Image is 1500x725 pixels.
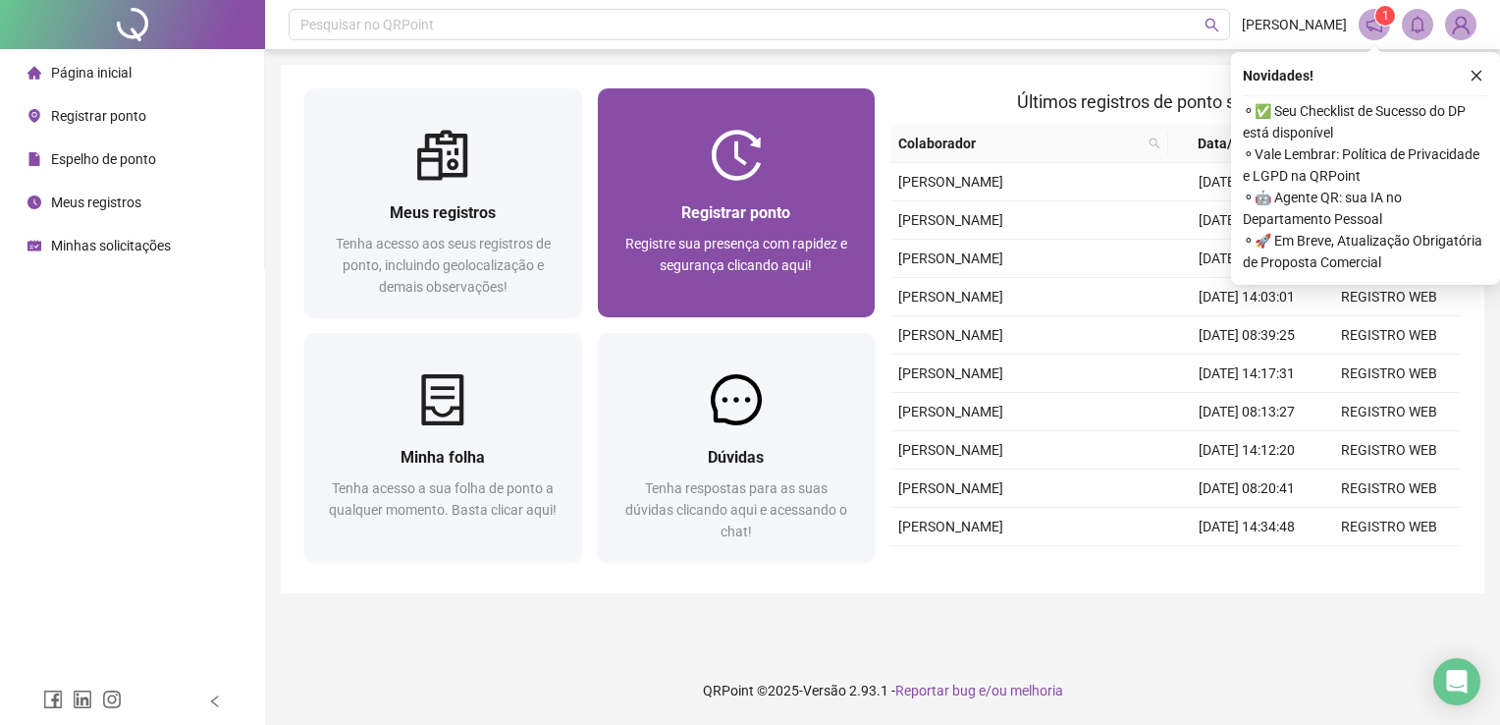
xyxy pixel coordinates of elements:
span: Espelho de ponto [51,151,156,167]
span: Minhas solicitações [51,238,171,253]
a: DúvidasTenha respostas para as suas dúvidas clicando aqui e acessando o chat! [598,333,876,562]
a: Meus registrosTenha acesso aos seus registros de ponto, incluindo geolocalização e demais observa... [304,88,582,317]
td: [DATE] 08:13:27 [1176,393,1318,431]
span: search [1149,138,1160,149]
td: REGISTRO WEB [1318,431,1461,470]
td: REGISTRO WEB [1318,470,1461,508]
span: ⚬ 🤖 Agente QR: sua IA no Departamento Pessoal [1243,187,1488,230]
span: clock-circle [27,195,41,209]
td: [DATE] 14:34:48 [1176,508,1318,546]
span: notification [1366,16,1383,33]
span: [PERSON_NAME] [898,327,1003,343]
span: linkedin [73,690,92,709]
td: [DATE] 08:39:25 [1176,316,1318,355]
span: [PERSON_NAME] [898,365,1003,381]
span: Data/Hora [1176,133,1283,154]
span: close [1470,69,1483,83]
td: [DATE] 14:12:20 [1176,431,1318,470]
span: Tenha acesso a sua folha de ponto a qualquer momento. Basta clicar aqui! [329,480,557,518]
span: Meus registros [51,195,141,210]
span: Dúvidas [708,448,764,467]
span: Minha folha [401,448,485,467]
span: Página inicial [51,65,132,81]
span: Registrar ponto [681,203,790,222]
span: search [1145,129,1164,158]
td: [DATE] 14:17:31 [1176,355,1318,393]
td: REGISTRO WEB [1318,393,1461,431]
span: [PERSON_NAME] [898,212,1003,228]
span: Registrar ponto [51,108,146,124]
td: [DATE] 14:05:19 [1176,201,1318,240]
span: home [27,66,41,80]
span: ⚬ 🚀 Em Breve, Atualização Obrigatória de Proposta Comercial [1243,230,1488,273]
span: facebook [43,690,63,709]
a: Registrar pontoRegistre sua presença com rapidez e segurança clicando aqui! [598,88,876,317]
img: 86812 [1446,10,1475,39]
sup: 1 [1375,6,1395,26]
span: Novidades ! [1243,65,1313,86]
td: [DATE] 08:14:24 [1176,163,1318,201]
span: Registre sua presença com rapidez e segurança clicando aqui! [625,236,847,273]
td: [DATE] 14:03:01 [1176,278,1318,316]
td: REGISTRO WEB [1318,278,1461,316]
td: [DATE] 08:20:41 [1176,470,1318,508]
span: [PERSON_NAME] [1242,14,1347,35]
span: Versão [803,683,846,698]
span: Colaborador [898,133,1141,154]
td: [DATE] 08:55:43 [1176,240,1318,278]
span: [PERSON_NAME] [898,480,1003,496]
span: ⚬ Vale Lembrar: Política de Privacidade e LGPD na QRPoint [1243,143,1488,187]
td: REGISTRO WEB [1318,546,1461,585]
span: Tenha respostas para as suas dúvidas clicando aqui e acessando o chat! [625,480,847,539]
span: [PERSON_NAME] [898,442,1003,458]
span: [PERSON_NAME] [898,289,1003,305]
a: Minha folhaTenha acesso a sua folha de ponto a qualquer momento. Basta clicar aqui! [304,333,582,562]
span: Meus registros [390,203,496,222]
span: [PERSON_NAME] [898,251,1003,266]
span: Últimos registros de ponto sincronizados [1017,91,1334,112]
span: environment [27,109,41,123]
td: [DATE] 08:25:36 [1176,546,1318,585]
th: Data/Hora [1168,125,1307,163]
td: REGISTRO WEB [1318,508,1461,546]
div: Open Intercom Messenger [1433,658,1480,705]
span: [PERSON_NAME] [898,404,1003,419]
span: bell [1409,16,1426,33]
span: search [1205,18,1219,32]
footer: QRPoint © 2025 - 2.93.1 - [265,656,1500,725]
span: schedule [27,239,41,252]
span: file [27,152,41,166]
td: REGISTRO WEB [1318,355,1461,393]
span: [PERSON_NAME] [898,519,1003,534]
span: [PERSON_NAME] [898,174,1003,190]
span: ⚬ ✅ Seu Checklist de Sucesso do DP está disponível [1243,100,1488,143]
td: REGISTRO WEB [1318,316,1461,355]
span: left [208,695,222,708]
span: Tenha acesso aos seus registros de ponto, incluindo geolocalização e demais observações! [336,236,551,295]
span: instagram [102,690,122,709]
span: 1 [1382,9,1389,23]
span: Reportar bug e/ou melhoria [895,683,1063,698]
